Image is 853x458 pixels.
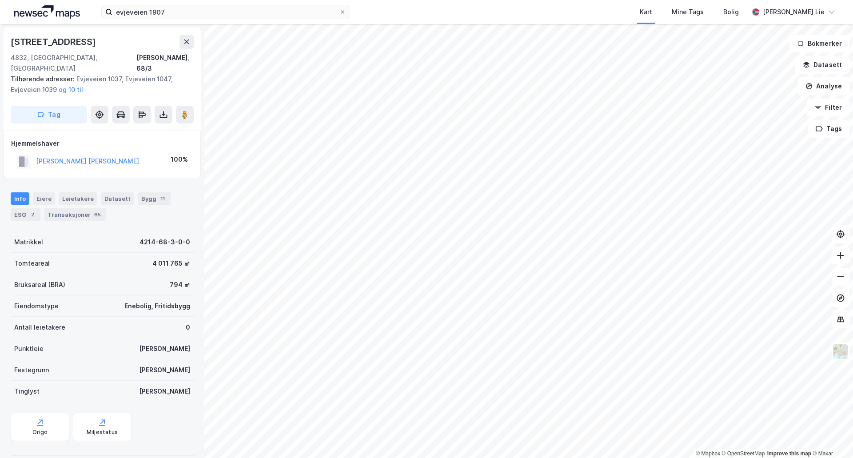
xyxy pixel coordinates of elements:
div: 4 011 765 ㎡ [152,258,190,269]
div: [PERSON_NAME] [139,343,190,354]
img: logo.a4113a55bc3d86da70a041830d287a7e.svg [14,5,80,19]
div: Festegrunn [14,365,49,375]
div: [PERSON_NAME] [139,386,190,397]
div: Info [11,192,29,205]
div: [PERSON_NAME] [139,365,190,375]
div: 100% [171,154,188,165]
div: Matrikkel [14,237,43,247]
div: Tinglyst [14,386,40,397]
div: ESG [11,208,40,221]
button: Tag [11,106,87,123]
div: Evjeveien 1037, Evjeveien 1047, Evjeveien 1039 [11,74,187,95]
div: Eiendomstype [14,301,59,311]
a: OpenStreetMap [722,450,765,457]
div: [STREET_ADDRESS] [11,35,98,49]
div: Transaksjoner [44,208,106,221]
div: Miljøstatus [87,429,118,436]
a: Mapbox [696,450,720,457]
button: Analyse [798,77,849,95]
div: Datasett [101,192,134,205]
div: Mine Tags [672,7,704,17]
div: Antall leietakere [14,322,65,333]
span: Tilhørende adresser: [11,75,76,83]
div: 65 [92,210,103,219]
div: Enebolig, Fritidsbygg [124,301,190,311]
button: Datasett [795,56,849,74]
input: Søk på adresse, matrikkel, gårdeiere, leietakere eller personer [112,5,339,19]
div: Kart [640,7,652,17]
a: Improve this map [767,450,811,457]
div: 794 ㎡ [170,279,190,290]
div: 0 [186,322,190,333]
iframe: Chat Widget [809,415,853,458]
div: Punktleie [14,343,44,354]
div: Origo [32,429,48,436]
button: Tags [808,120,849,138]
div: [PERSON_NAME] Lie [763,7,825,17]
div: 11 [158,194,167,203]
div: Hjemmelshaver [11,138,193,149]
div: Eiere [33,192,55,205]
div: Bolig [723,7,739,17]
img: Z [832,343,849,360]
div: Tomteareal [14,258,50,269]
div: Bruksareal (BRA) [14,279,65,290]
div: [PERSON_NAME], 68/3 [136,52,194,74]
div: Bygg [138,192,171,205]
div: 4214-68-3-0-0 [140,237,190,247]
div: Kontrollprogram for chat [809,415,853,458]
div: 4832, [GEOGRAPHIC_DATA], [GEOGRAPHIC_DATA] [11,52,136,74]
button: Filter [807,99,849,116]
div: Leietakere [59,192,97,205]
button: Bokmerker [789,35,849,52]
div: 2 [28,210,37,219]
